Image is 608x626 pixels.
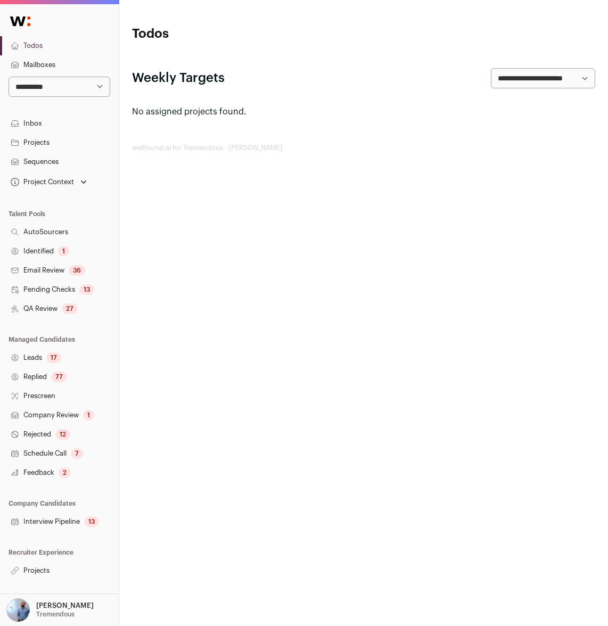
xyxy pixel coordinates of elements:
p: [PERSON_NAME] [36,602,94,610]
div: 1 [58,246,69,257]
footer: wellfound:ai for Tremendous - [PERSON_NAME] [132,144,595,152]
div: 27 [62,303,78,314]
button: Open dropdown [9,175,89,190]
div: Project Context [9,178,74,186]
button: Open dropdown [4,598,96,622]
p: Tremendous [36,610,75,619]
div: 7 [71,448,83,459]
div: 12 [55,429,70,440]
p: No assigned projects found. [132,105,595,118]
h2: Weekly Targets [132,70,225,87]
div: 2 [59,467,71,478]
img: 97332-medium_jpg [6,598,30,622]
img: Wellfound [4,11,36,32]
div: 77 [51,372,67,382]
div: 13 [84,516,99,527]
div: 17 [46,352,61,363]
div: 36 [69,265,85,276]
div: 1 [83,410,94,421]
div: 13 [79,284,94,295]
h1: Todos [132,26,286,43]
